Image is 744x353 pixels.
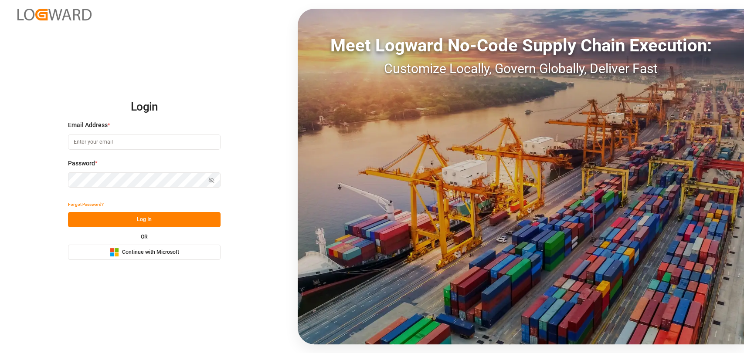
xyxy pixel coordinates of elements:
[122,249,179,256] span: Continue with Microsoft
[68,197,104,212] button: Forgot Password?
[17,9,92,20] img: Logward_new_orange.png
[68,212,221,227] button: Log In
[68,245,221,260] button: Continue with Microsoft
[298,59,744,78] div: Customize Locally, Govern Globally, Deliver Fast
[298,33,744,59] div: Meet Logward No-Code Supply Chain Execution:
[68,159,95,168] span: Password
[141,234,148,239] small: OR
[68,134,221,150] input: Enter your email
[68,93,221,121] h2: Login
[68,121,108,130] span: Email Address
